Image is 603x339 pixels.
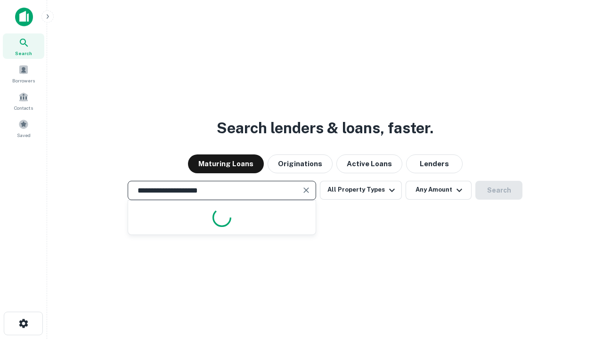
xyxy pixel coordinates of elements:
[3,115,44,141] a: Saved
[14,104,33,112] span: Contacts
[12,77,35,84] span: Borrowers
[188,154,264,173] button: Maturing Loans
[336,154,402,173] button: Active Loans
[406,154,463,173] button: Lenders
[17,131,31,139] span: Saved
[3,88,44,113] a: Contacts
[406,181,472,200] button: Any Amount
[217,117,433,139] h3: Search lenders & loans, faster.
[15,8,33,26] img: capitalize-icon.png
[320,181,402,200] button: All Property Types
[3,61,44,86] a: Borrowers
[3,33,44,59] a: Search
[15,49,32,57] span: Search
[300,184,313,197] button: Clear
[556,264,603,309] iframe: Chat Widget
[268,154,333,173] button: Originations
